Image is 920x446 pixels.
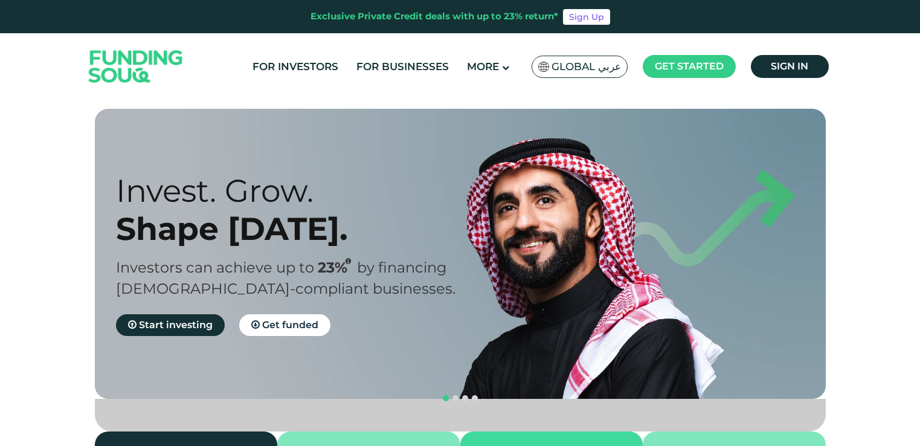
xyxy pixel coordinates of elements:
[467,60,499,73] span: More
[771,60,808,72] span: Sign in
[116,259,314,276] span: Investors can achieve up to
[353,57,452,77] a: For Businesses
[77,36,195,97] img: Logo
[116,314,225,336] a: Start investing
[249,57,341,77] a: For Investors
[116,210,481,248] div: Shape [DATE].
[563,9,610,25] a: Sign Up
[538,62,549,72] img: SA Flag
[310,10,558,24] div: Exclusive Private Credit deals with up to 23% return*
[470,393,480,403] button: navigation
[139,319,213,331] span: Start investing
[318,259,357,276] span: 23%
[262,319,318,331] span: Get funded
[116,172,481,210] div: Invest. Grow.
[655,60,724,72] span: Get started
[451,393,460,403] button: navigation
[751,55,829,78] a: Sign in
[552,60,621,74] span: Global عربي
[239,314,330,336] a: Get funded
[441,393,451,403] button: navigation
[460,393,470,403] button: navigation
[346,258,351,265] i: 23% IRR (expected) ~ 15% Net yield (expected)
